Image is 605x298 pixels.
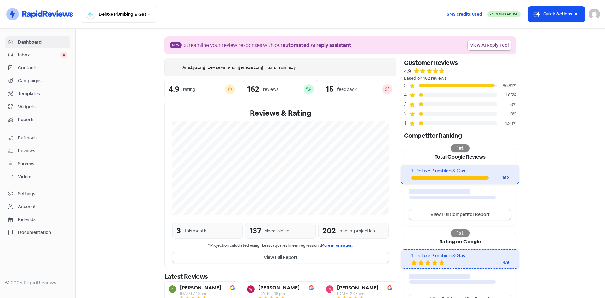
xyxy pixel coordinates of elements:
a: View Full Competitor Report [409,209,511,220]
a: Campaigns [5,75,70,87]
div: [DATE] 7:10 am [180,292,221,295]
img: Image [230,285,235,290]
b: [PERSON_NAME] [337,285,378,290]
span: SMS credits used [447,11,482,18]
div: 1 [404,120,409,127]
span: Videos [18,173,67,180]
a: View AI Reply Tool [468,40,511,50]
div: 1.85% [497,92,516,98]
div: this month [185,228,206,234]
span: Templates [18,91,67,97]
a: Inbox 0 [5,49,70,61]
span: Contacts [18,65,67,71]
div: 162 [247,85,259,93]
div: 0% [497,101,516,108]
a: SMS credits used [441,10,487,17]
a: 15feedback [322,80,396,98]
div: 3 [176,225,181,237]
a: Dashboard [5,36,70,48]
div: 96.91% [497,82,516,89]
a: Videos [5,171,70,183]
div: 1. Deluxe Plumbing & Gas [411,252,509,260]
span: Refer Us [18,216,67,223]
span: Dashboard [18,39,67,45]
b: [PERSON_NAME] [258,285,300,290]
div: Analyzing reviews and generating mini summary [182,64,296,71]
a: Sending Active [487,10,521,18]
a: Reports [5,114,70,126]
div: 2 [404,110,409,118]
a: Account [5,201,70,213]
div: 4.9 [169,85,179,93]
img: Avatar [247,285,255,293]
div: [DATE] 2:18 pm [258,292,300,295]
div: 1.23% [497,120,516,127]
a: Settings [5,188,70,200]
b: [PERSON_NAME] [180,285,221,290]
a: Templates [5,88,70,100]
div: 1. Deluxe Plumbing & Gas [411,167,509,175]
span: Surveys [18,161,67,167]
div: 4.9 [404,67,411,75]
span: Reports [18,116,67,123]
a: Refer Us [5,214,70,225]
div: 1st [451,229,470,237]
div: Based on 162 reviews [404,75,516,82]
div: 162 [489,175,509,181]
span: Documentation [18,229,67,236]
span: Inbox [18,52,60,58]
a: Reviews [5,145,70,157]
div: rating [183,86,195,93]
div: 15 [326,85,333,93]
div: © 2025 RapidReviews [5,279,70,287]
div: Latest Reviews [164,272,396,281]
img: Avatar [326,285,333,293]
div: 0% [497,111,516,117]
div: 3 [404,101,409,108]
a: Referrals [5,132,70,144]
div: Customer Reviews [404,58,516,67]
div: Total Google Reviews [404,148,516,165]
div: 5 [404,82,409,89]
div: Settings [18,190,35,197]
div: Rating on Google [404,233,516,249]
a: 4.9rating [164,80,239,98]
img: Avatar [169,285,176,293]
div: 137 [249,225,261,237]
a: Contacts [5,62,70,74]
div: feedback [337,86,357,93]
div: 4.9 [484,259,509,266]
a: More information. [321,243,353,248]
div: 202 [322,225,336,237]
img: Image [309,285,314,290]
a: Documentation [5,227,70,238]
a: Surveys [5,158,70,170]
div: Competitor Ranking [404,131,516,140]
img: Image [387,285,392,290]
span: Sending Active [492,12,518,16]
button: View Full Report [172,252,389,263]
div: reviews [263,86,278,93]
b: automated AI reply assistant [283,42,351,49]
button: Quick Actions [528,7,585,22]
span: Campaigns [18,78,67,84]
div: Streamline your review responses with our . [184,42,353,49]
div: 4 [404,91,409,99]
a: 162reviews [243,80,318,98]
span: Reviews [18,148,67,154]
div: since joining [265,228,290,234]
span: Widgets [18,103,67,110]
span: Referrals [18,135,67,141]
a: Widgets [5,101,70,113]
small: * Projection calculated using "Least squares linear regression". [172,242,389,248]
div: [DATE] 2:03 pm [337,292,378,295]
button: Deluxe Plumbing & Gas [81,6,157,23]
div: 1st [451,144,470,152]
span: New [170,42,182,48]
span: 0 [60,52,67,58]
div: Account [18,203,36,210]
img: User [589,9,600,20]
div: Reviews & Rating [172,108,389,119]
div: annual projection [340,228,375,234]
